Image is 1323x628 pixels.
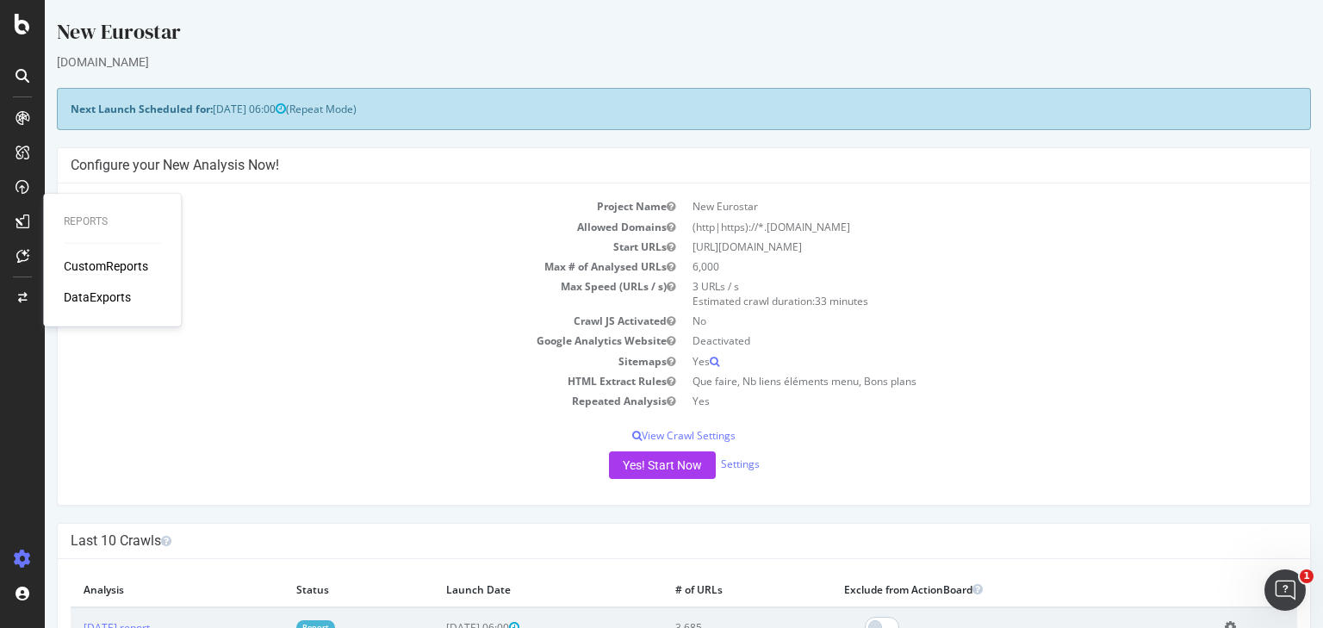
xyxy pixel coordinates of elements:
[26,428,1252,443] p: View Crawl Settings
[1300,569,1314,583] span: 1
[12,17,1266,53] div: New Eurostar
[26,532,1252,550] h4: Last 10 Crawls
[388,572,618,607] th: Launch Date
[639,196,1252,216] td: New Eurostar
[639,237,1252,257] td: [URL][DOMAIN_NAME]
[639,331,1252,351] td: Deactivated
[26,217,639,237] td: Allowed Domains
[64,215,160,229] div: Reports
[676,457,715,471] a: Settings
[26,331,639,351] td: Google Analytics Website
[618,572,786,607] th: # of URLs
[26,371,639,391] td: HTML Extract Rules
[26,277,639,311] td: Max Speed (URLs / s)
[26,237,639,257] td: Start URLs
[639,391,1252,411] td: Yes
[168,102,241,116] span: [DATE] 06:00
[26,391,639,411] td: Repeated Analysis
[26,196,639,216] td: Project Name
[564,451,671,479] button: Yes! Start Now
[64,258,148,275] a: CustomReports
[639,351,1252,371] td: Yes
[26,102,168,116] strong: Next Launch Scheduled for:
[12,53,1266,71] div: [DOMAIN_NAME]
[639,277,1252,311] td: 3 URLs / s Estimated crawl duration:
[26,311,639,331] td: Crawl JS Activated
[239,572,388,607] th: Status
[770,294,823,308] span: 33 minutes
[639,371,1252,391] td: Que faire, Nb liens éléments menu, Bons plans
[26,157,1252,174] h4: Configure your New Analysis Now!
[26,257,639,277] td: Max # of Analysed URLs
[64,289,131,306] a: DataExports
[12,88,1266,130] div: (Repeat Mode)
[786,572,1167,607] th: Exclude from ActionBoard
[639,217,1252,237] td: (http|https)://*.[DOMAIN_NAME]
[1264,569,1306,611] iframe: Intercom live chat
[26,572,239,607] th: Analysis
[639,257,1252,277] td: 6,000
[639,311,1252,331] td: No
[26,351,639,371] td: Sitemaps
